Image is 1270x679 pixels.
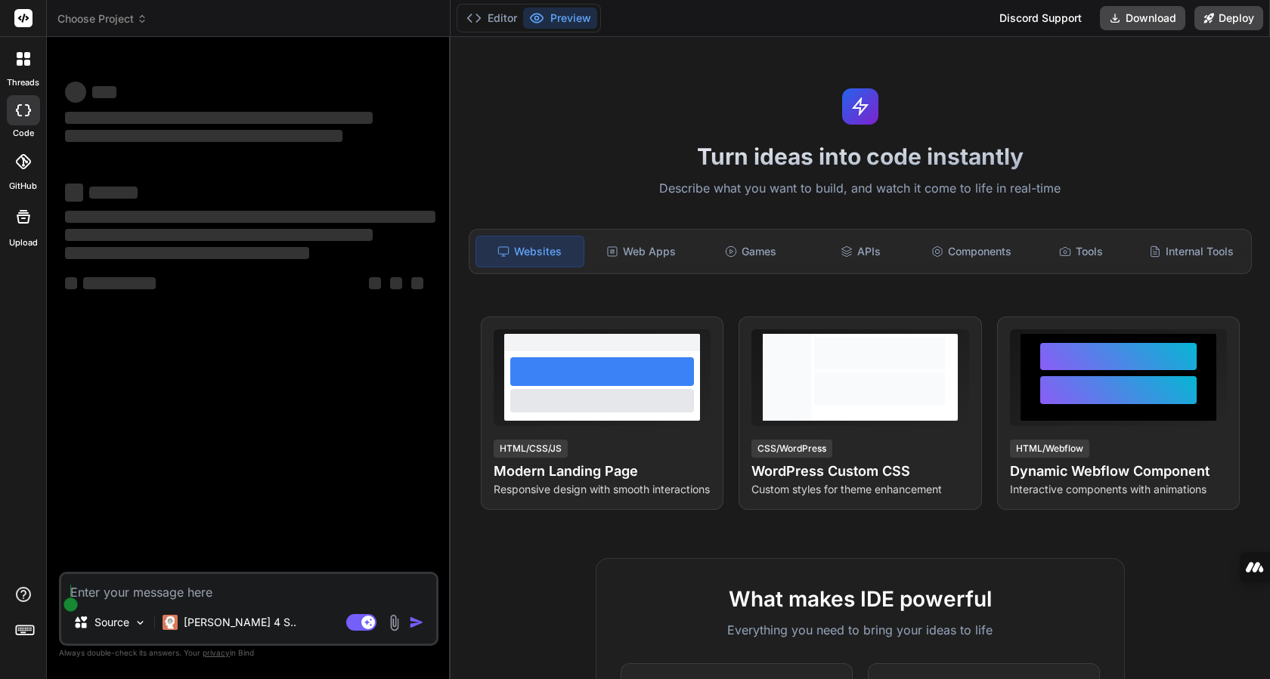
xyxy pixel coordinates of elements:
[369,277,381,289] span: ‌
[1010,482,1227,497] p: Interactive components with animations
[390,277,402,289] span: ‌
[65,82,86,103] span: ‌
[990,6,1091,30] div: Discord Support
[65,184,83,202] span: ‌
[1028,236,1135,267] div: Tools
[621,583,1100,615] h2: What makes IDE powerful
[460,143,1261,170] h1: Turn ideas into code instantly
[203,648,230,657] span: privacy
[1194,6,1263,30] button: Deploy
[621,621,1100,639] p: Everything you need to bring your ideas to life
[807,236,915,267] div: APIs
[7,76,39,89] label: threads
[65,229,373,241] span: ‌
[494,482,711,497] p: Responsive design with smooth interactions
[1010,461,1227,482] h4: Dynamic Webflow Component
[697,236,804,267] div: Games
[57,11,147,26] span: Choose Project
[65,211,435,223] span: ‌
[475,236,584,267] div: Websites
[83,277,156,289] span: ‌
[89,187,138,199] span: ‌
[1100,6,1185,30] button: Download
[751,461,968,482] h4: WordPress Custom CSS
[59,646,438,660] p: Always double-check its answers. Your in Bind
[587,236,695,267] div: Web Apps
[92,86,116,98] span: ‌
[460,8,523,29] button: Editor
[9,180,37,193] label: GitHub
[918,236,1025,267] div: Components
[134,616,147,629] img: Pick Models
[94,615,129,630] p: Source
[1010,440,1089,458] div: HTML/Webflow
[9,236,38,249] label: Upload
[460,179,1261,199] p: Describe what you want to build, and watch it come to life in real-time
[65,112,373,124] span: ‌
[163,615,178,630] img: Claude 4 Sonnet
[1138,236,1245,267] div: Internal Tools
[386,614,403,631] img: attachment
[13,127,34,140] label: code
[65,247,309,259] span: ‌
[751,482,968,497] p: Custom styles for theme enhancement
[65,277,77,289] span: ‌
[494,440,568,458] div: HTML/CSS/JS
[751,440,832,458] div: CSS/WordPress
[184,615,296,630] p: [PERSON_NAME] 4 S..
[409,615,424,630] img: icon
[65,130,342,142] span: ‌
[494,461,711,482] h4: Modern Landing Page
[523,8,597,29] button: Preview
[411,277,423,289] span: ‌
